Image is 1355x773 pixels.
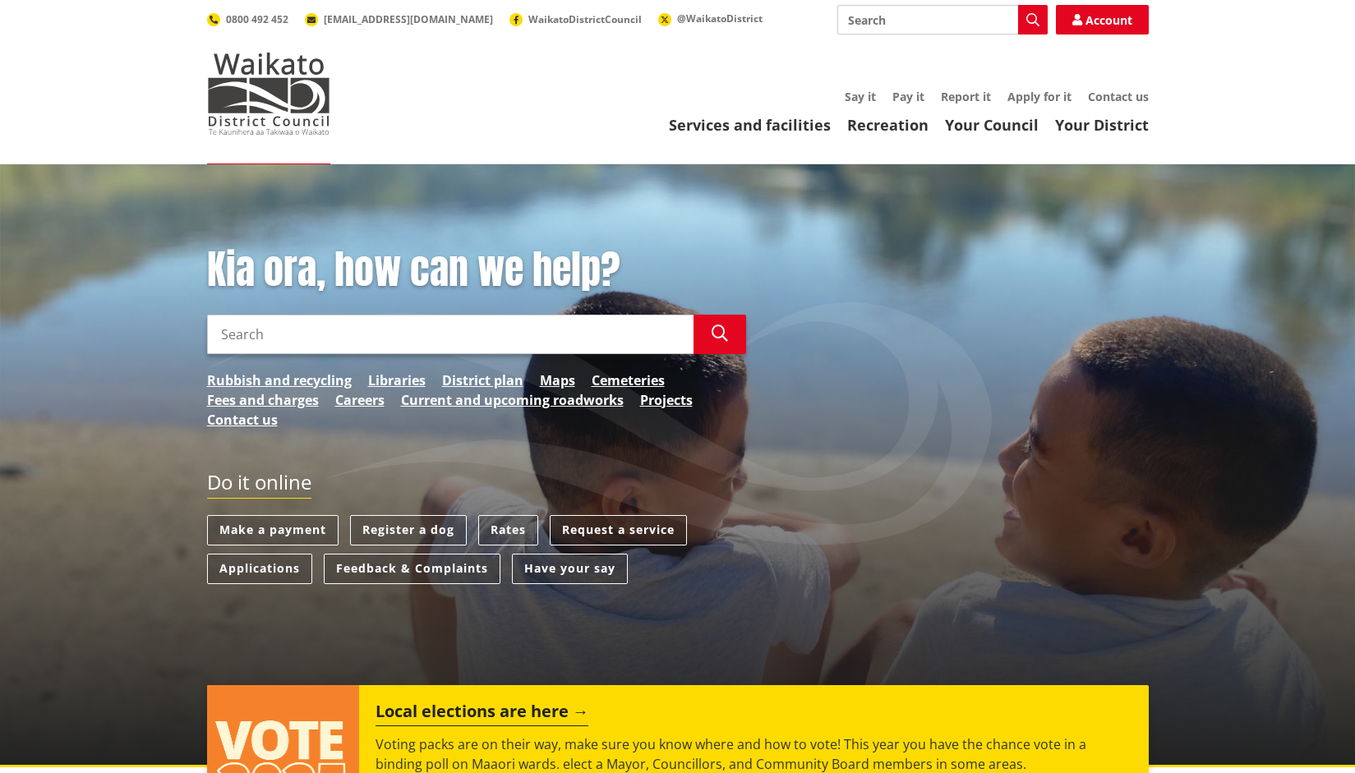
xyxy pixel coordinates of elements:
[442,370,523,390] a: District plan
[207,515,339,545] a: Make a payment
[207,471,311,499] h2: Do it online
[1007,89,1072,104] a: Apply for it
[677,12,763,25] span: @WaikatoDistrict
[640,390,693,410] a: Projects
[847,115,929,135] a: Recreation
[207,53,330,135] img: Waikato District Council - Te Kaunihera aa Takiwaa o Waikato
[941,89,991,104] a: Report it
[324,12,493,26] span: [EMAIL_ADDRESS][DOMAIN_NAME]
[1088,89,1149,104] a: Contact us
[892,89,924,104] a: Pay it
[845,89,876,104] a: Say it
[207,390,319,410] a: Fees and charges
[335,390,385,410] a: Careers
[226,12,288,26] span: 0800 492 452
[350,515,467,545] a: Register a dog
[509,12,642,26] a: WaikatoDistrictCouncil
[207,315,694,354] input: Search input
[512,554,628,584] a: Have your say
[368,370,426,390] a: Libraries
[945,115,1039,135] a: Your Council
[658,12,763,25] a: @WaikatoDistrict
[207,246,746,294] h1: Kia ora, how can we help?
[207,410,278,430] a: Contact us
[550,515,687,545] a: Request a service
[1055,115,1149,135] a: Your District
[540,370,575,390] a: Maps
[376,702,588,726] h2: Local elections are here
[305,12,493,26] a: [EMAIL_ADDRESS][DOMAIN_NAME]
[528,12,642,26] span: WaikatoDistrictCouncil
[837,5,1048,35] input: Search input
[207,12,288,26] a: 0800 492 452
[592,370,665,390] a: Cemeteries
[207,554,312,584] a: Applications
[207,370,352,390] a: Rubbish and recycling
[401,390,624,410] a: Current and upcoming roadworks
[478,515,538,545] a: Rates
[669,115,831,135] a: Services and facilities
[1056,5,1149,35] a: Account
[324,554,500,584] a: Feedback & Complaints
